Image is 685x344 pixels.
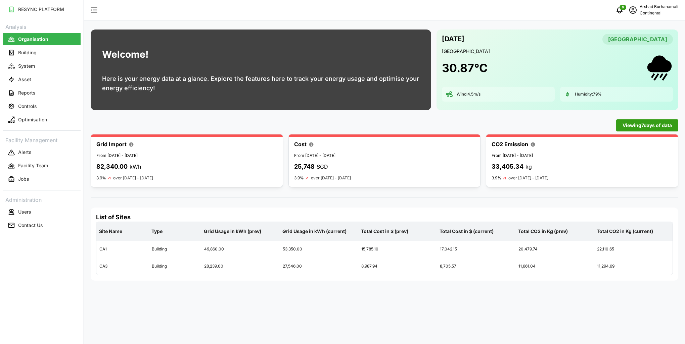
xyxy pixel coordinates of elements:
div: 8,705.57 [437,258,515,275]
p: Optimisation [18,116,47,123]
a: RESYNC PLATFORM [3,3,81,16]
button: RESYNC PLATFORM [3,3,81,15]
button: Alerts [3,147,81,159]
span: 0 [622,5,624,10]
p: Contact Us [18,222,43,229]
div: 28,239.00 [201,258,279,275]
button: Controls [3,100,81,112]
button: Jobs [3,173,81,185]
p: Analysis [3,21,81,31]
p: RESYNC PLATFORM [18,6,64,13]
button: Asset [3,73,81,85]
button: System [3,60,81,72]
p: Organisation [18,36,48,43]
div: 20,479.74 [516,241,594,257]
a: Alerts [3,146,81,159]
p: Humidity: 79 % [575,92,602,97]
p: Wind: 4.5 m/s [457,92,481,97]
p: Arshad Burhanamali [640,4,678,10]
p: over [DATE] - [DATE] [311,175,351,181]
p: Grid Usage in kWh (current) [281,223,357,240]
div: 11,661.04 [516,258,594,275]
a: Optimisation [3,113,81,126]
h1: Welcome! [102,47,148,62]
button: Facility Team [3,160,81,172]
p: System [18,63,35,69]
button: Viewing7days of data [616,119,678,131]
button: Optimisation [3,114,81,126]
p: 3.9% [492,175,501,181]
div: Building [149,258,201,275]
div: Building [149,241,201,257]
p: Grid Usage in kWh (prev) [202,223,278,240]
a: System [3,59,81,73]
p: Here is your energy data at a glance. Explore the features here to track your energy usage and op... [102,74,420,93]
p: over [DATE] - [DATE] [113,175,153,181]
p: Continental [640,10,678,16]
div: 17,042.15 [437,241,515,257]
p: over [DATE] - [DATE] [508,175,548,181]
button: Building [3,47,81,59]
div: 11,294.69 [594,258,672,275]
p: From [DATE] - [DATE] [294,153,475,159]
a: Users [3,205,81,219]
p: CO2 Emission [492,140,528,149]
button: notifications [613,3,626,17]
p: Total Cost in $ (current) [438,223,514,240]
button: schedule [626,3,640,17]
p: SGD [317,163,328,171]
p: 33,405.34 [492,162,523,172]
div: CA3 [97,258,148,275]
button: Users [3,206,81,218]
p: kWh [130,163,141,171]
p: Grid Import [96,140,127,149]
a: Controls [3,100,81,113]
a: Building [3,46,81,59]
p: kg [526,163,532,171]
h4: List of Sites [96,213,673,222]
p: Controls [18,103,37,110]
div: 8,987.94 [359,258,437,275]
p: Building [18,49,37,56]
a: Reports [3,86,81,100]
p: Site Name [98,223,147,240]
p: Facility Team [18,162,48,169]
div: 15,785.10 [359,241,437,257]
p: From [DATE] - [DATE] [492,153,673,159]
p: 25,748 [294,162,315,172]
div: 49,860.00 [201,241,279,257]
p: Users [18,209,31,215]
p: Total Cost in $ (prev) [360,223,436,240]
p: 3.9% [96,175,106,181]
p: Cost [294,140,307,149]
span: [GEOGRAPHIC_DATA] [608,34,667,44]
div: 22,110.65 [594,241,672,257]
p: Facility Management [3,135,81,145]
p: [DATE] [442,34,464,45]
p: Reports [18,90,36,96]
p: Type [150,223,200,240]
p: From [DATE] - [DATE] [96,153,277,159]
p: Asset [18,76,31,83]
div: CA1 [97,241,148,257]
button: Reports [3,87,81,99]
p: Total CO2 in Kg (current) [595,223,671,240]
a: Organisation [3,33,81,46]
p: 82,340.00 [96,162,128,172]
div: 53,350.00 [280,241,358,257]
div: 27,546.00 [280,258,358,275]
p: Jobs [18,176,29,182]
p: Total CO2 in Kg (prev) [517,223,593,240]
button: Contact Us [3,219,81,231]
p: Administration [3,194,81,204]
p: Alerts [18,149,32,156]
span: Viewing 7 days of data [623,120,672,131]
a: Facility Team [3,159,81,173]
h1: 30.87 °C [442,61,488,75]
button: Organisation [3,33,81,45]
p: 3.9% [294,175,304,181]
p: [GEOGRAPHIC_DATA] [442,48,673,55]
